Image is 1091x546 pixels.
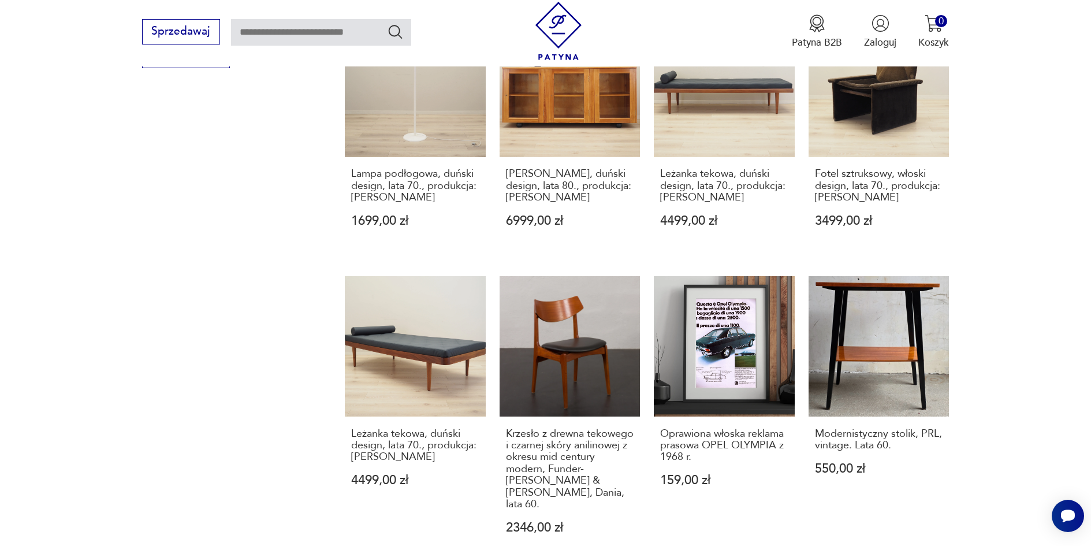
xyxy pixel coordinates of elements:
button: Sprzedawaj [142,19,220,44]
img: Ikonka użytkownika [872,14,889,32]
h3: Oprawiona włoska reklama prasowa OPEL OLYMPIA z 1968 r. [660,428,788,463]
h3: Lampa podłogowa, duński design, lata 70., produkcja: [PERSON_NAME] [351,168,479,203]
img: Ikona medalu [808,14,826,32]
a: Fotel sztruksowy, włoski design, lata 70., produkcja: WłochyFotel sztruksowy, włoski design, lata... [809,16,949,254]
p: 4499,00 zł [660,215,788,227]
a: Lampa podłogowa, duński design, lata 70., produkcja: DaniaLampa podłogowa, duński design, lata 70... [345,16,486,254]
p: 2346,00 zł [506,522,634,534]
a: Ikona medaluPatyna B2B [792,14,842,49]
p: 4499,00 zł [351,474,479,486]
img: Ikona koszyka [925,14,943,32]
p: 1699,00 zł [351,215,479,227]
div: 0 [935,15,947,27]
p: Koszyk [918,36,949,49]
p: Zaloguj [864,36,896,49]
p: 3499,00 zł [815,215,943,227]
button: Patyna B2B [792,14,842,49]
h3: Leżanka tekowa, duński design, lata 70., produkcja: [PERSON_NAME] [660,168,788,203]
p: Patyna B2B [792,36,842,49]
h3: Modernistyczny stolik, PRL, vintage. Lata 60. [815,428,943,452]
a: Leżanka tekowa, duński design, lata 70., produkcja: DaniaLeżanka tekowa, duński design, lata 70.,... [654,16,795,254]
button: Szukaj [387,23,404,40]
a: Sprzedawaj [142,28,220,37]
h3: Krzesło z drewna tekowego i czarnej skóry anilinowej z okresu mid century modern, Funder-[PERSON_... [506,428,634,511]
h3: [PERSON_NAME], duński design, lata 80., produkcja: [PERSON_NAME] [506,168,634,203]
h3: Fotel sztruksowy, włoski design, lata 70., produkcja: [PERSON_NAME] [815,168,943,203]
p: 550,00 zł [815,463,943,475]
img: Patyna - sklep z meblami i dekoracjami vintage [530,2,588,60]
p: 6999,00 zł [506,215,634,227]
a: Witryna sosnowa, duński design, lata 80., produkcja: Dania[PERSON_NAME], duński design, lata 80.,... [500,16,641,254]
button: Zaloguj [864,14,896,49]
iframe: Smartsupp widget button [1052,500,1084,532]
button: 0Koszyk [918,14,949,49]
p: 159,00 zł [660,474,788,486]
h3: Leżanka tekowa, duński design, lata 70., produkcja: [PERSON_NAME] [351,428,479,463]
